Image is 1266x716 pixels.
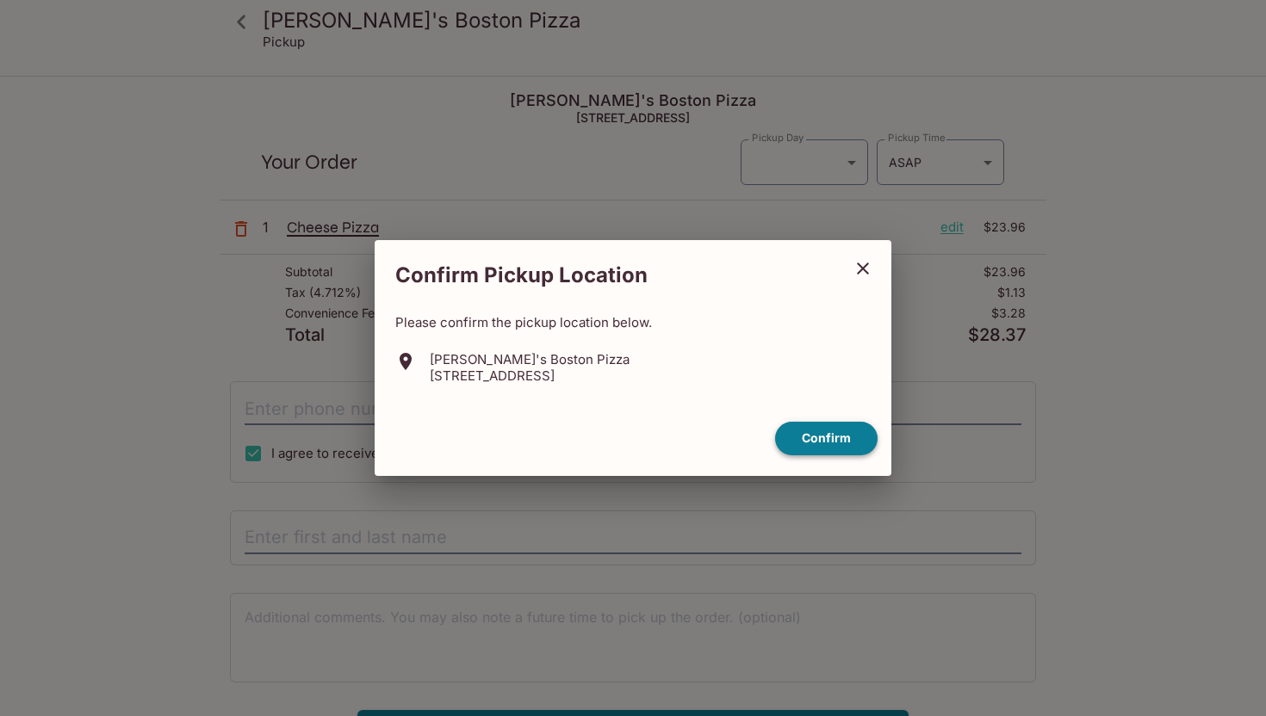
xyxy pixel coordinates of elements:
p: [PERSON_NAME]'s Boston Pizza [430,351,630,367]
p: [STREET_ADDRESS] [430,367,630,384]
p: Please confirm the pickup location below. [395,314,871,330]
button: close [841,247,884,290]
h2: Confirm Pickup Location [375,254,841,297]
button: confirm [775,422,878,455]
